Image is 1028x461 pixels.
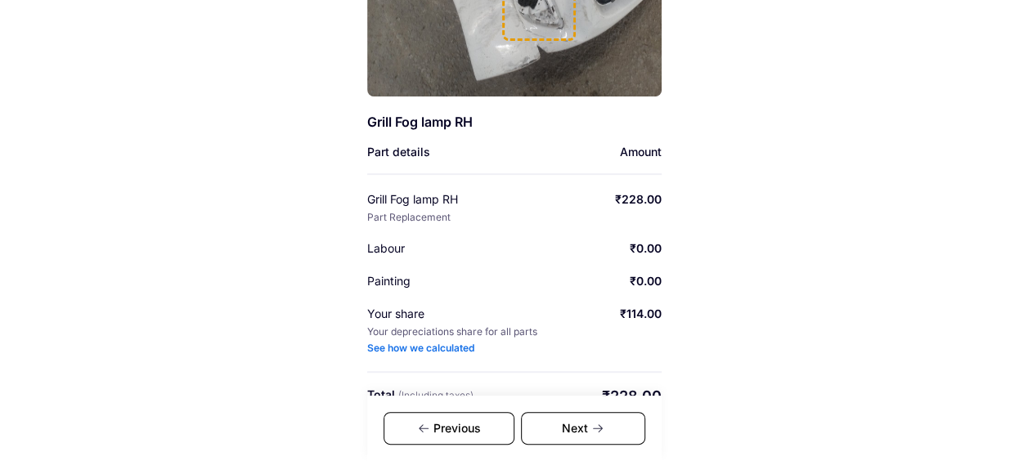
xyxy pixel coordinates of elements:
[367,342,474,355] div: See how we calculated
[620,306,662,322] div: ₹114.00
[521,412,645,445] div: Next
[620,144,662,160] div: Amount
[367,240,518,257] div: Labour
[398,389,474,401] span: (Including taxes)
[367,387,474,406] div: Total
[367,144,430,160] div: Part details
[367,191,518,208] div: Grill Fog lamp RH
[367,273,518,289] div: Painting
[630,273,662,289] div: ₹0.00
[367,325,537,338] div: Your depreciations share for all parts
[630,240,662,257] div: ₹0.00
[602,387,662,406] div: ₹228.00
[615,191,662,208] div: ₹228.00
[384,412,514,445] div: Previous
[367,306,518,322] div: Your share
[367,211,451,224] div: Part Replacement
[367,113,563,131] div: Grill Fog lamp RH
